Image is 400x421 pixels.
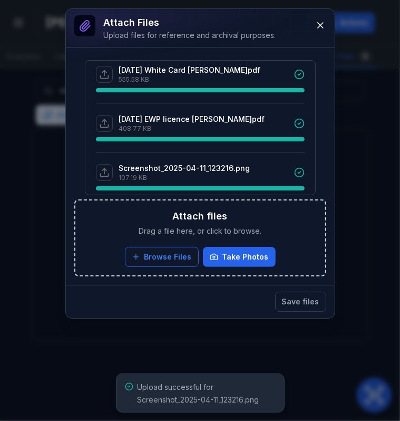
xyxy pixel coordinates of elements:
button: Save files [275,292,326,312]
p: 408.77 KB [119,125,265,133]
p: [DATE] White Card [PERSON_NAME]pdf [119,65,261,75]
p: 107.19 KB [119,174,250,182]
h3: Attach Files [104,15,276,30]
div: Upload files for reference and archival purposes. [104,30,276,41]
button: Take Photos [203,247,276,267]
p: [DATE] EWP licence [PERSON_NAME]pdf [119,114,265,125]
span: Upload successful for Screenshot_2025-04-11_123216.png [138,382,259,404]
button: Browse Files [125,247,199,267]
span: Drag a file here, or click to browse. [139,226,261,236]
h3: Attach files [173,209,228,224]
p: Screenshot_2025-04-11_123216.png [119,163,250,174]
p: 555.58 KB [119,75,261,84]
